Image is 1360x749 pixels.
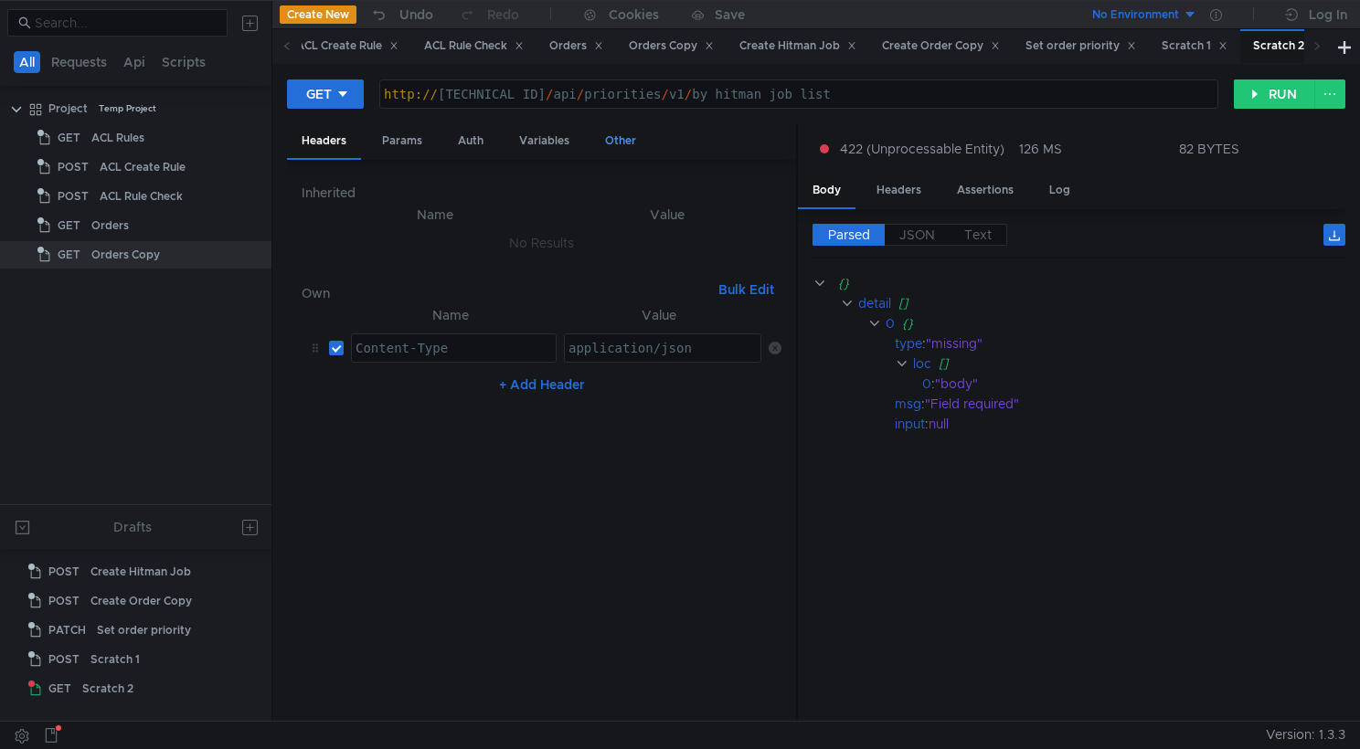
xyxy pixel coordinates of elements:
[35,13,217,33] input: Search...
[48,646,80,673] span: POST
[100,183,183,210] div: ACL Rule Check
[914,353,932,374] div: loc
[1162,37,1227,56] div: Scratch 1
[91,241,160,269] div: Orders Copy
[903,313,1321,333] div: {}
[100,153,186,181] div: ACL Create Rule
[715,8,745,21] div: Save
[895,414,1345,434] div: :
[553,204,781,226] th: Value
[1025,37,1136,56] div: Set order priority
[356,1,446,28] button: Undo
[48,617,86,644] span: PATCH
[446,1,532,28] button: Redo
[58,212,80,239] span: GET
[344,304,557,326] th: Name
[887,313,896,333] div: 0
[926,333,1321,353] div: "missing"
[97,617,191,644] div: Set order priority
[424,37,524,56] div: ACL Rule Check
[1179,141,1239,157] div: 82 BYTES
[58,124,80,152] span: GET
[895,333,1345,353] div: :
[58,241,80,269] span: GET
[925,394,1321,414] div: "Field required"
[287,124,361,160] div: Headers
[58,153,89,181] span: POST
[895,394,1345,414] div: :
[557,304,761,326] th: Value
[316,204,553,226] th: Name
[1253,37,1321,56] div: Scratch 2
[505,124,584,158] div: Variables
[839,273,1320,293] div: {}
[798,174,855,209] div: Body
[942,174,1028,207] div: Assertions
[443,124,498,158] div: Auth
[899,293,1322,313] div: []
[629,37,714,56] div: Orders Copy
[14,51,40,73] button: All
[1266,722,1345,748] span: Version: 1.3.3
[91,212,129,239] div: Orders
[899,227,935,243] span: JSON
[549,37,603,56] div: Orders
[492,374,592,396] button: + Add Header
[840,139,1004,159] span: 422 (Unprocessable Entity)
[82,675,133,702] div: Scratch 2
[46,51,112,73] button: Requests
[1309,4,1347,26] div: Log In
[922,374,1345,394] div: :
[156,51,211,73] button: Scripts
[895,414,925,434] div: input
[882,37,1000,56] div: Create Order Copy
[711,279,781,301] button: Bulk Edit
[1092,6,1179,24] div: No Environment
[48,95,88,122] div: Project
[922,374,931,394] div: 0
[509,235,574,251] nz-embed-empty: No Results
[48,675,71,702] span: GET
[302,282,711,304] h6: Own
[828,227,870,243] span: Parsed
[895,394,921,414] div: msg
[296,37,398,56] div: ACL Create Rule
[609,4,659,26] div: Cookies
[48,587,80,615] span: POST
[940,353,1322,374] div: []
[99,95,156,122] div: Temp Project
[935,374,1320,394] div: "body"
[280,5,356,24] button: Create New
[287,79,364,109] button: GET
[964,227,992,243] span: Text
[90,558,191,585] div: Create Hitman Job
[91,124,144,152] div: ACL Rules
[113,516,152,538] div: Drafts
[90,646,140,673] div: Scratch 1
[859,293,892,313] div: detail
[118,51,151,73] button: Api
[590,124,651,158] div: Other
[895,333,922,353] div: type
[929,414,1322,434] div: null
[862,174,936,207] div: Headers
[90,587,192,615] div: Create Order Copy
[399,4,433,26] div: Undo
[367,124,437,158] div: Params
[306,84,332,104] div: GET
[302,182,781,204] h6: Inherited
[1019,141,1062,157] div: 126 MS
[739,37,856,56] div: Create Hitman Job
[487,4,519,26] div: Redo
[1035,174,1085,207] div: Log
[1234,79,1315,109] button: RUN
[58,183,89,210] span: POST
[48,558,80,585] span: POST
